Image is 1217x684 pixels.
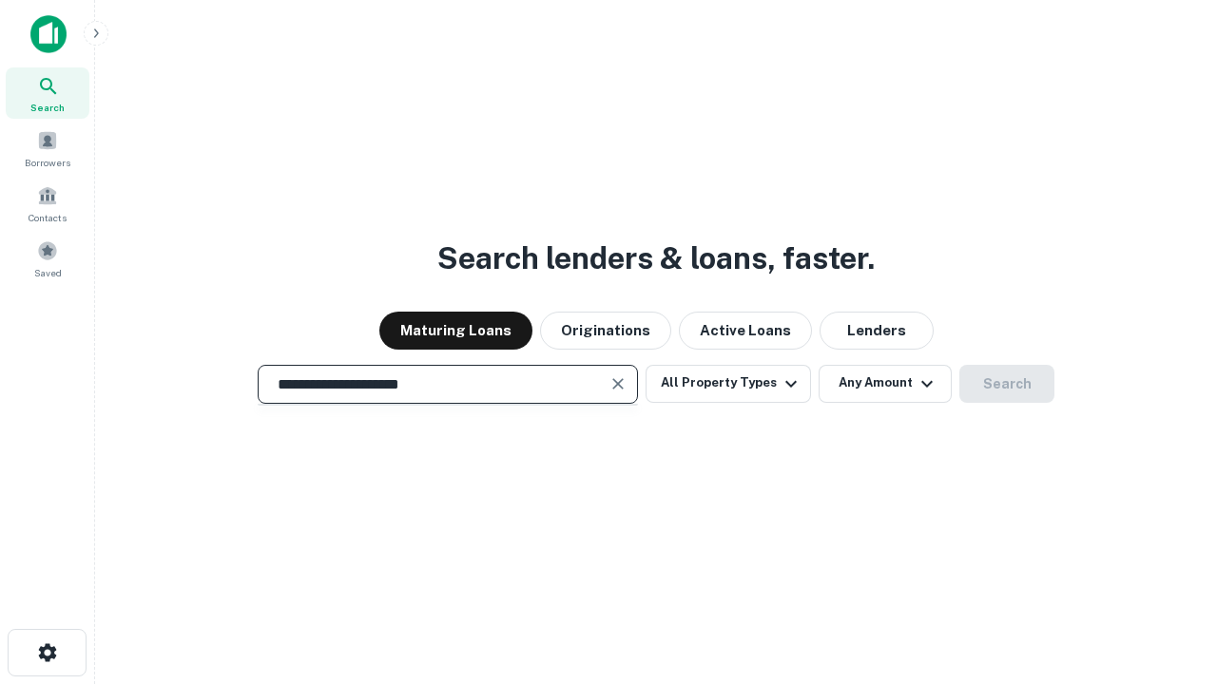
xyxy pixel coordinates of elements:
[6,123,89,174] a: Borrowers
[25,155,70,170] span: Borrowers
[820,312,934,350] button: Lenders
[30,15,67,53] img: capitalize-icon.png
[819,365,952,403] button: Any Amount
[437,236,875,281] h3: Search lenders & loans, faster.
[34,265,62,280] span: Saved
[646,365,811,403] button: All Property Types
[6,233,89,284] a: Saved
[30,100,65,115] span: Search
[605,370,631,397] button: Clear
[6,178,89,229] a: Contacts
[29,210,67,225] span: Contacts
[540,312,671,350] button: Originations
[679,312,812,350] button: Active Loans
[6,67,89,119] a: Search
[379,312,532,350] button: Maturing Loans
[1122,532,1217,623] iframe: Chat Widget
